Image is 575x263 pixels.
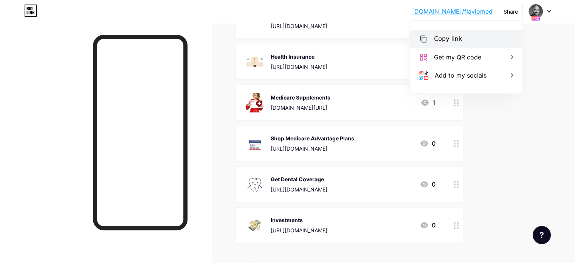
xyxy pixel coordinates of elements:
[434,34,462,44] div: Copy link
[245,174,265,194] img: Get Dental Coverage
[420,139,436,148] div: 0
[245,215,265,235] img: Investments
[434,53,481,62] div: Get my QR code
[271,185,327,193] div: [URL][DOMAIN_NAME]
[435,71,487,80] div: Add to my socials
[271,175,327,183] div: Get Dental Coverage
[420,180,436,189] div: 0
[271,216,327,224] div: Investments
[271,22,363,30] div: [URL][DOMAIN_NAME]
[245,93,265,112] img: Medicare Supplements
[245,52,265,72] img: Health Insurance
[420,98,436,107] div: 1
[271,93,330,101] div: Medicare Supplements
[271,63,327,71] div: [URL][DOMAIN_NAME]
[420,221,436,230] div: 0
[271,53,327,61] div: Health Insurance
[271,145,354,153] div: [URL][DOMAIN_NAME]
[271,226,327,234] div: [URL][DOMAIN_NAME]
[245,134,265,153] img: Shop Medicare Advantage Plans
[504,8,518,16] div: Share
[412,7,493,16] a: [DOMAIN_NAME]/flaviomed
[271,134,354,142] div: Shop Medicare Advantage Plans
[271,104,330,112] div: [DOMAIN_NAME][URL]
[529,4,543,19] img: flaviomed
